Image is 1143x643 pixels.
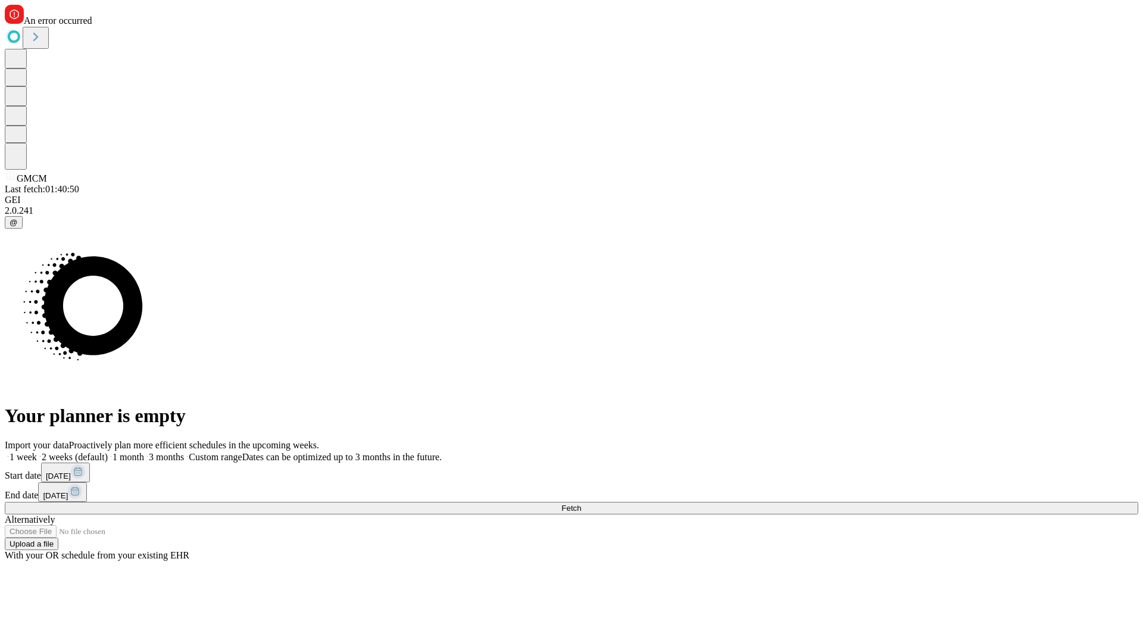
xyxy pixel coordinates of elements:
button: @ [5,216,23,229]
span: 1 month [113,452,144,462]
span: Custom range [189,452,242,462]
span: 3 months [149,452,184,462]
button: [DATE] [41,463,90,482]
h1: Your planner is empty [5,405,1138,427]
div: GEI [5,195,1138,205]
span: Alternatively [5,514,55,525]
div: End date [5,482,1138,502]
span: Import your data [5,440,69,450]
span: @ [10,218,18,227]
button: Fetch [5,502,1138,514]
span: With your OR schedule from your existing EHR [5,550,189,560]
span: [DATE] [46,472,71,480]
button: Upload a file [5,538,58,550]
div: Start date [5,463,1138,482]
span: Fetch [561,504,581,513]
span: Last fetch: 01:40:50 [5,184,79,194]
span: 1 week [10,452,37,462]
span: An error occurred [24,15,92,26]
span: 2 weeks (default) [42,452,108,462]
span: [DATE] [43,491,68,500]
div: 2.0.241 [5,205,1138,216]
span: GMCM [17,173,47,183]
span: Proactively plan more efficient schedules in the upcoming weeks. [69,440,319,450]
button: [DATE] [38,482,87,502]
span: Dates can be optimized up to 3 months in the future. [242,452,442,462]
